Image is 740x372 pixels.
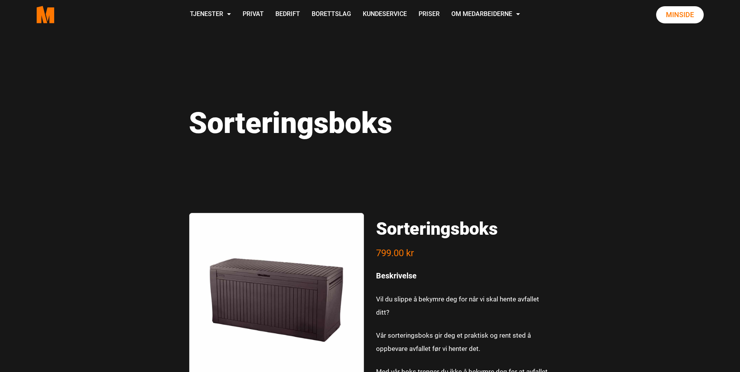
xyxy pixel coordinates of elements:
[376,248,414,259] span: 799.00 kr
[413,1,445,28] a: Priser
[376,271,417,280] strong: Beskrivelse
[376,295,539,316] small: Vil du slippe å bekymre deg for når vi skal hente avfallet ditt?
[376,331,531,353] small: Vår sorteringsboks gir deg et praktisk og rent sted å oppbevare avfallet før vi henter det.
[445,1,526,28] a: Om Medarbeiderne
[656,6,704,23] a: Minside
[184,1,237,28] a: Tjenester
[376,218,552,239] h2: Sorteringsboks
[306,1,357,28] a: Borettslag
[189,105,552,140] h1: Sorteringsboks
[357,1,413,28] a: Kundeservice
[270,1,306,28] a: Bedrift
[237,1,270,28] a: Privat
